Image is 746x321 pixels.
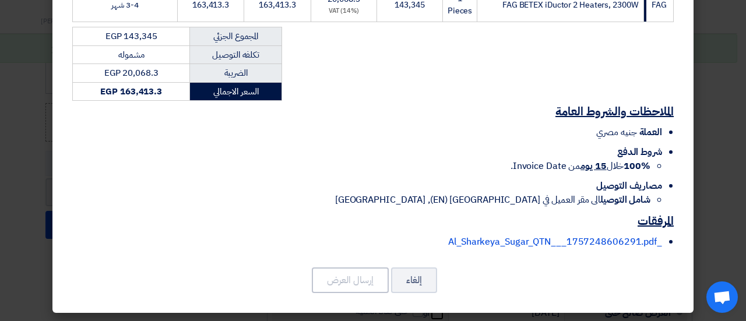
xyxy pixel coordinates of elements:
[617,145,662,159] span: شروط الدفع
[706,281,738,313] div: Open chat
[190,27,282,46] td: المجموع الجزئي
[190,82,282,101] td: السعر الاجمالي
[596,179,662,193] span: مصاريف التوصيل
[638,212,674,230] u: المرفقات
[555,103,674,120] u: الملاحظات والشروط العامة
[600,193,650,207] strong: شامل التوصيل
[104,66,159,79] span: EGP 20,068.3
[312,267,389,293] button: إرسال العرض
[596,125,636,139] span: جنيه مصري
[190,45,282,64] td: تكلفه التوصيل
[190,64,282,83] td: الضريبة
[391,267,437,293] button: إلغاء
[448,235,662,249] a: _Al_Sharkeya_Sugar_QTN___1757248606291.pdf
[118,48,144,61] span: مشموله
[511,159,650,173] span: خلال من Invoice Date.
[100,85,162,98] strong: EGP 163,413.3
[639,125,662,139] span: العملة
[624,159,650,173] strong: 100%
[73,27,190,46] td: EGP 143,345
[72,193,650,207] li: الى مقر العميل في [GEOGRAPHIC_DATA] (EN), [GEOGRAPHIC_DATA]
[580,159,606,173] u: 15 يوم
[316,6,372,16] div: (14%) VAT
